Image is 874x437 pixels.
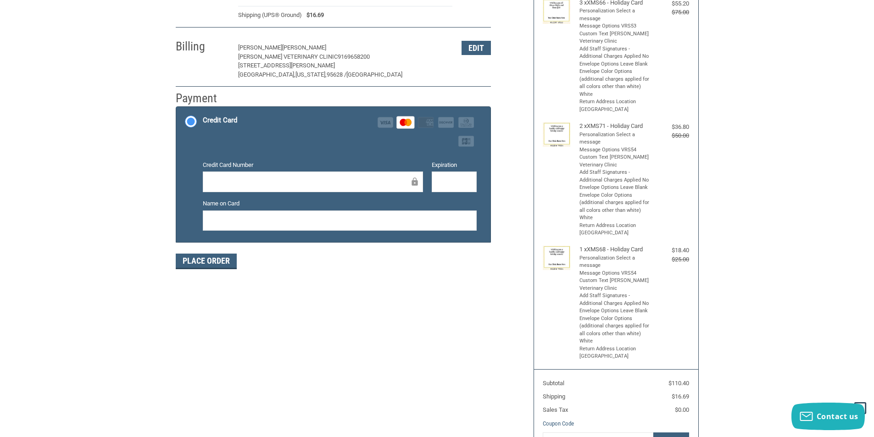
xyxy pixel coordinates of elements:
li: Add Staff Signatures - Additional Charges Applied No [579,292,651,307]
div: $25.00 [652,255,689,264]
li: Personalization Select a message [579,131,651,146]
span: $16.69 [672,393,689,400]
li: Return Address Location [GEOGRAPHIC_DATA] [579,345,651,360]
span: 95628 / [327,71,346,78]
h2: Billing [176,39,229,54]
span: Shipping (UPS® Ground) [238,11,302,20]
li: Custom Text [PERSON_NAME] Veterinary Clinic [579,154,651,169]
button: Contact us [791,403,865,430]
span: Shipping [543,393,565,400]
h2: Payment [176,91,229,106]
span: [GEOGRAPHIC_DATA] [346,71,402,78]
li: Envelope Options Leave Blank [579,184,651,192]
li: Envelope Color Options (additional charges applied for all colors other than white) White [579,315,651,345]
li: Return Address Location [GEOGRAPHIC_DATA] [579,222,651,237]
span: Subtotal [543,380,564,387]
div: Credit Card [203,113,237,128]
h4: 1 x XMS68 - Holiday Card [579,246,651,253]
span: [US_STATE], [295,71,327,78]
li: Personalization Select a message [579,7,651,22]
div: $36.80 [652,122,689,132]
a: Coupon Code [543,420,574,427]
span: 9169658200 [338,53,370,60]
label: Credit Card Number [203,160,423,170]
li: Add Staff Signatures - Additional Charges Applied No [579,169,651,184]
button: Place Order [176,254,237,269]
span: [STREET_ADDRESS][PERSON_NAME] [238,62,335,69]
li: Envelope Color Options (additional charges applied for all colors other than white) White [579,192,651,222]
span: Sales Tax [543,406,568,413]
h4: 2 x XMS71 - Holiday Card [579,122,651,130]
span: [PERSON_NAME] [282,44,326,51]
li: Add Staff Signatures - Additional Charges Applied No [579,45,651,61]
label: Expiration [432,160,477,170]
span: $16.69 [302,11,324,20]
li: Message Options VRS54 [579,146,651,154]
li: Envelope Options Leave Blank [579,61,651,68]
label: Name on Card [203,199,477,208]
span: $0.00 [675,406,689,413]
li: Message Options VRS53 [579,22,651,30]
span: [PERSON_NAME] [238,44,282,51]
span: $110.40 [668,380,689,387]
li: Envelope Color Options (additional charges applied for all colors other than white) White [579,68,651,98]
li: Custom Text [PERSON_NAME] Veterinary Clinic [579,30,651,45]
span: [GEOGRAPHIC_DATA], [238,71,295,78]
li: Personalization Select a message [579,254,651,270]
button: Edit [462,41,491,55]
div: $50.00 [652,131,689,140]
span: [PERSON_NAME] Veterinary Clinic [238,53,338,60]
li: Return Address Location [GEOGRAPHIC_DATA] [579,98,651,113]
li: Custom Text [PERSON_NAME] Veterinary Clinic [579,277,651,292]
span: Contact us [817,411,858,421]
div: $18.40 [652,246,689,255]
div: $75.00 [652,8,689,17]
li: Message Options VRS54 [579,270,651,277]
li: Envelope Options Leave Blank [579,307,651,315]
